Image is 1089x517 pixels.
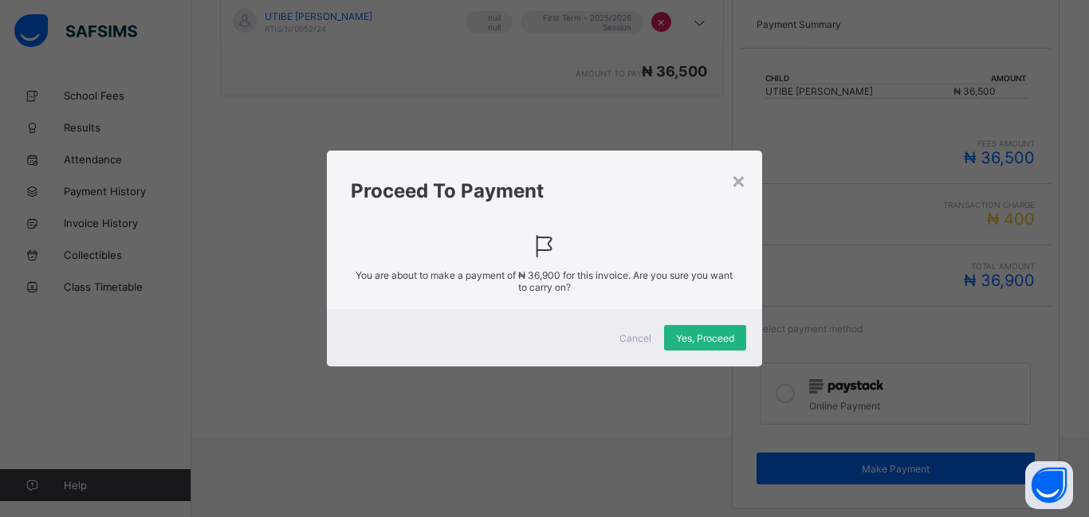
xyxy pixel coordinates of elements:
[351,269,738,293] span: You are about to make a payment of for this invoice. Are you sure you want to carry on?
[351,179,738,202] h1: Proceed To Payment
[1025,461,1073,509] button: Open asap
[731,166,746,194] div: ×
[619,332,651,344] span: Cancel
[676,332,734,344] span: Yes, Proceed
[518,269,560,281] span: ₦ 36,900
